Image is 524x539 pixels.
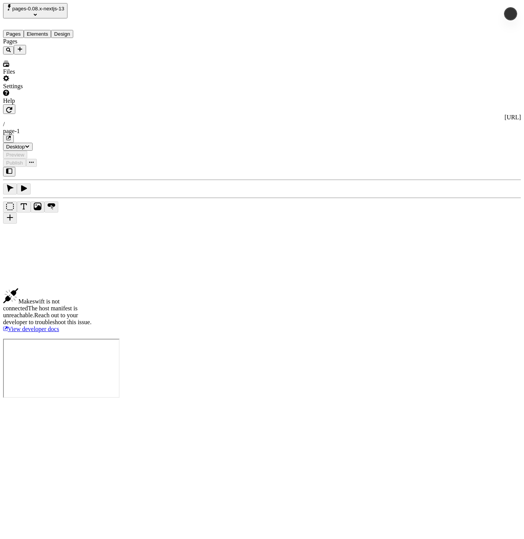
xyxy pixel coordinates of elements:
[51,30,73,38] button: Design
[3,3,67,18] button: Select site
[3,38,95,45] div: Pages
[17,201,31,213] button: Text
[3,97,95,104] div: Help
[3,201,17,213] button: Box
[14,45,26,54] button: Add new
[3,68,95,75] div: Files
[3,326,59,332] a: View developer docs
[3,159,26,167] button: Publish
[12,6,64,12] span: pages-0.08.x-nextjs-13
[3,143,33,151] button: Desktop
[3,298,60,312] span: Makeswift is not connected
[3,30,24,38] button: Pages
[3,339,120,398] iframe: Cookie Feature Detection
[3,83,95,90] div: Settings
[3,114,521,121] div: [URL]
[6,144,25,150] span: Desktop
[3,305,92,325] span: The host manifest is unreachable. Reach out to your developer to troubleshoot this issue .
[6,152,24,158] span: Preview
[6,160,23,166] span: Publish
[3,121,521,128] div: /
[3,128,521,135] div: page-1
[3,151,27,159] button: Preview
[44,201,58,213] button: Button
[24,30,51,38] button: Elements
[31,201,44,213] button: Image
